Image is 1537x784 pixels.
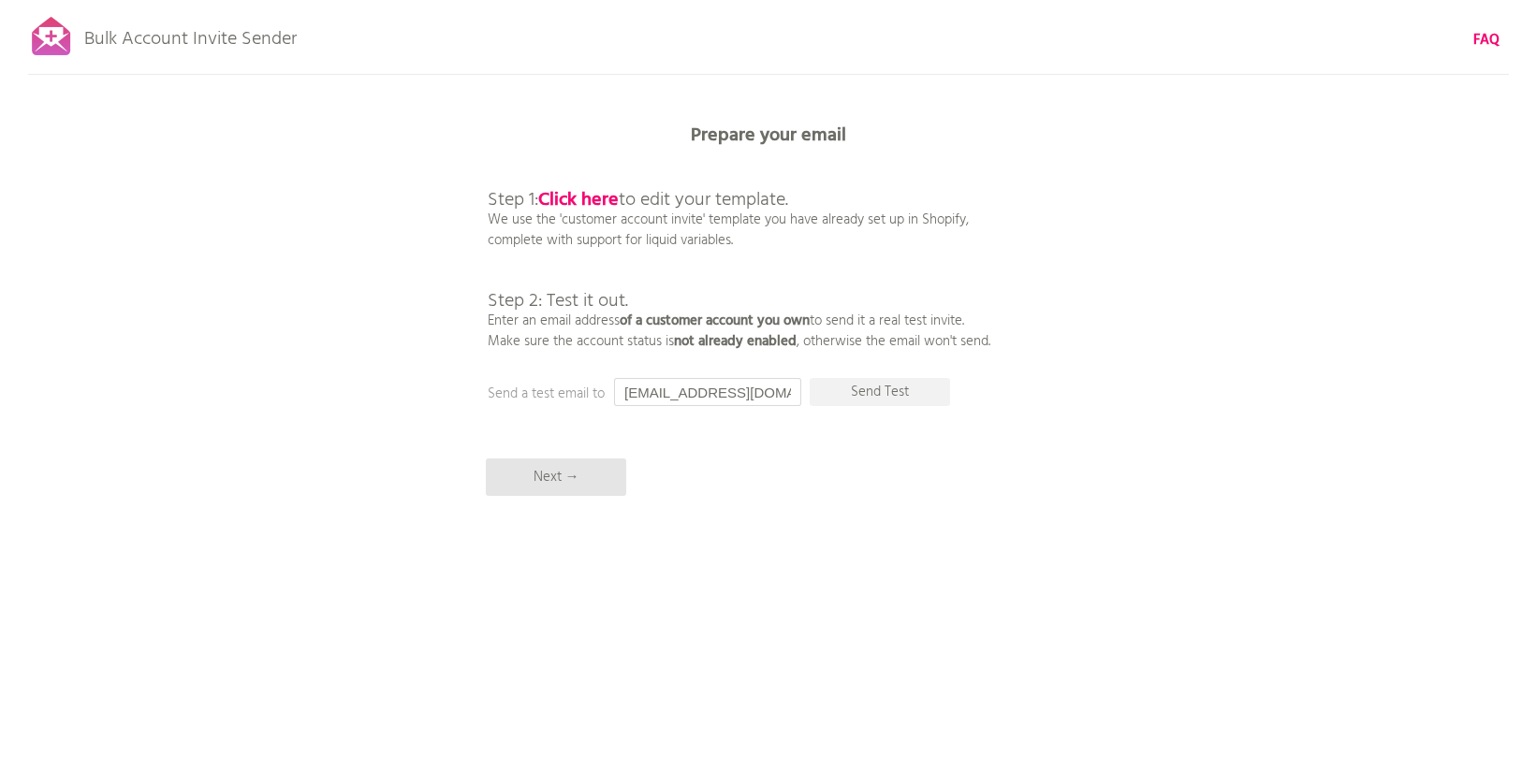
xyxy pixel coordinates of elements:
[486,458,626,496] p: Next →
[1473,29,1500,51] b: FAQ
[620,310,810,332] b: of a customer account you own
[691,121,846,151] b: Prepare your email
[810,378,950,406] p: Send Test
[1473,30,1500,51] a: FAQ
[84,11,297,58] p: Bulk Account Invite Sender
[538,185,619,215] a: Click here
[488,384,862,404] p: Send a test email to
[488,286,628,316] span: Step 2: Test it out.
[488,185,788,215] span: Step 1: to edit your template.
[488,150,990,352] p: We use the 'customer account invite' template you have already set up in Shopify, complete with s...
[674,330,797,353] b: not already enabled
